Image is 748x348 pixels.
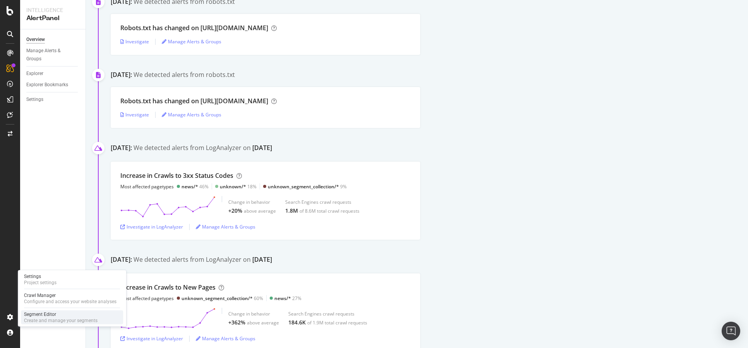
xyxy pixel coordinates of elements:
div: Increase in Crawls to New Pages [120,283,216,292]
div: Overview [26,36,45,44]
a: Manage Alerts & Groups [196,223,255,230]
div: Change in behavior [228,310,279,317]
div: 18% [220,183,257,190]
div: news/* [181,183,198,190]
a: Overview [26,36,80,44]
div: 9% [268,183,347,190]
div: +362% [228,319,245,326]
div: [DATE]: [111,255,132,266]
div: We detected alerts from LogAnalyzer on [134,255,272,266]
div: Robots.txt has changed on [URL][DOMAIN_NAME] [120,97,268,106]
button: Investigate [120,36,149,48]
div: Explorer [26,70,43,78]
div: 46% [181,183,209,190]
div: Explorer Bookmarks [26,81,68,89]
a: Investigate [120,111,149,118]
div: Crawl Manager [24,292,116,299]
div: Open Intercom Messenger [722,322,740,340]
a: Investigate in LogAnalyzer [120,223,183,230]
div: [DATE] [252,143,272,152]
div: Settings [24,273,56,280]
div: Search Engines crawl requests [285,199,359,205]
button: Investigate in LogAnalyzer [120,221,183,233]
div: Segment Editor [24,311,98,317]
div: Create and manage your segments [24,317,98,324]
a: Segment EditorCreate and manage your segments [21,310,123,324]
div: +20% [228,207,242,215]
div: Search Engines crawl requests [288,310,367,317]
button: Investigate [120,109,149,121]
div: Project settings [24,280,56,286]
div: We detected alerts from robots.txt [134,70,235,79]
div: unknown_segment_collection/* [181,295,253,302]
div: [DATE]: [111,70,132,79]
a: SettingsProject settings [21,273,123,287]
a: Explorer Bookmarks [26,81,80,89]
button: Manage Alerts & Groups [162,109,221,121]
a: Settings [26,96,80,104]
a: Manage Alerts & Groups [26,47,80,63]
div: [DATE] [252,255,272,264]
a: Manage Alerts & Groups [196,335,255,342]
div: above average [247,319,279,326]
div: 60% [181,295,263,302]
div: AlertPanel [26,14,79,23]
div: [DATE]: [111,143,132,154]
div: of 1.9M total crawl requests [307,319,367,326]
div: above average [244,208,276,214]
div: 184.6K [288,319,306,326]
div: Most affected pagetypes [120,295,174,302]
div: 1.8M [285,207,298,215]
div: Robots.txt has changed on [URL][DOMAIN_NAME] [120,24,268,32]
div: news/* [274,295,291,302]
div: 27% [274,295,301,302]
a: Manage Alerts & Groups [162,111,221,118]
a: Crawl ManagerConfigure and access your website analyses [21,292,123,305]
div: Most affected pagetypes [120,183,174,190]
a: Explorer [26,70,80,78]
button: Manage Alerts & Groups [196,221,255,233]
div: Change in behavior [228,199,276,205]
div: unknown_segment_collection/* [268,183,339,190]
div: Increase in Crawls to 3xx Status Codes [120,171,233,180]
div: Intelligence [26,6,79,14]
div: Configure and access your website analyses [24,299,116,305]
div: Settings [26,96,43,104]
button: Investigate in LogAnalyzer [120,333,183,345]
a: Investigate [120,38,149,45]
div: We detected alerts from LogAnalyzer on [134,143,272,154]
div: unknown/* [220,183,246,190]
div: Manage Alerts & Groups [26,47,73,63]
a: Manage Alerts & Groups [162,38,221,45]
div: of 8.6M total crawl requests [300,208,359,214]
a: Investigate in LogAnalyzer [120,335,183,342]
button: Manage Alerts & Groups [196,333,255,345]
button: Manage Alerts & Groups [162,36,221,48]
